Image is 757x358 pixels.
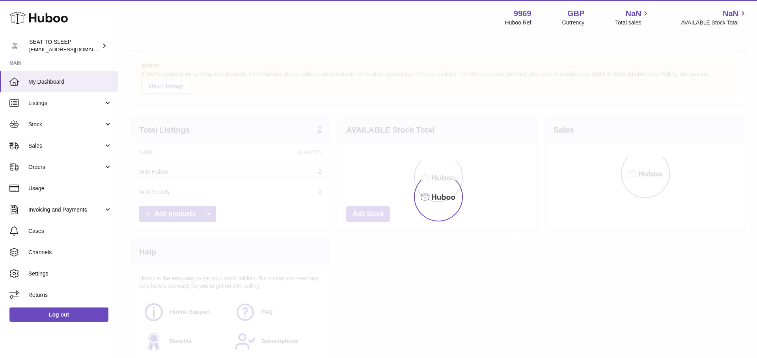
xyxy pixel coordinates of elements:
[9,307,108,322] a: Log out
[625,8,641,19] span: NaN
[28,99,104,107] span: Listings
[9,40,21,52] img: internalAdmin-9969@internal.huboo.com
[505,19,531,26] div: Huboo Ref
[615,8,650,26] a: NaN Total sales
[29,46,116,52] span: [EMAIL_ADDRESS][DOMAIN_NAME]
[28,291,112,299] span: Returns
[28,78,112,86] span: My Dashboard
[29,38,100,53] div: SEAT TO SLEEP
[28,206,104,214] span: Invoicing and Payments
[28,142,104,150] span: Sales
[28,227,112,235] span: Cases
[514,8,531,19] strong: 9969
[28,121,104,128] span: Stock
[615,19,650,26] span: Total sales
[28,185,112,192] span: Usage
[28,249,112,256] span: Channels
[28,163,104,171] span: Orders
[562,19,585,26] div: Currency
[28,270,112,277] span: Settings
[567,8,584,19] strong: GBP
[681,8,748,26] a: NaN AVAILABLE Stock Total
[681,19,748,26] span: AVAILABLE Stock Total
[723,8,738,19] span: NaN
